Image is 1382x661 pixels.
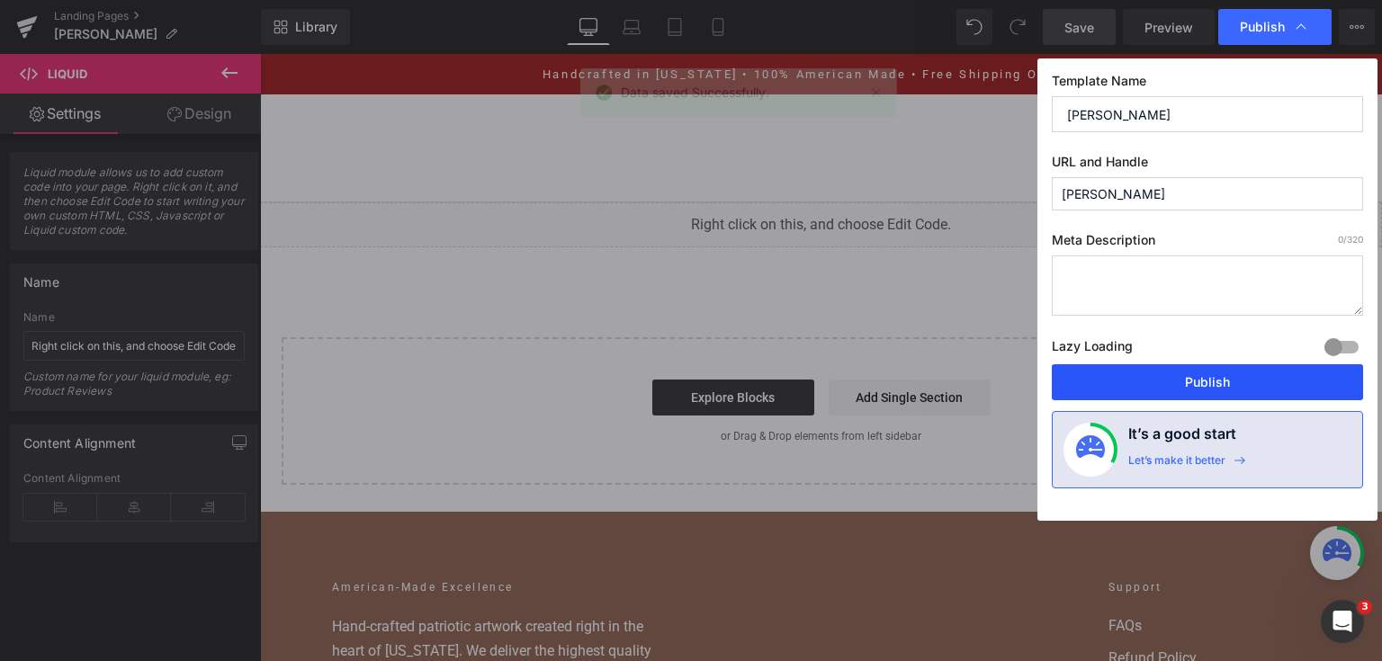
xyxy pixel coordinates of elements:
[1052,335,1133,364] label: Lazy Loading
[1338,234,1343,245] span: 0
[283,13,839,27] a: Handcrafted in [US_STATE] • 100% American Made • Free Shipping Over $100
[50,376,1072,389] p: or Drag & Drop elements from left sidebar
[1052,232,1363,255] label: Meta Description
[848,561,1050,583] a: FAQs
[1358,600,1372,614] span: 3
[848,594,1050,615] a: Refund Policy
[1240,19,1285,35] span: Publish
[848,525,1050,543] h2: Support
[1052,154,1363,177] label: URL and Handle
[72,525,414,543] h2: American-Made Excellence
[1338,234,1363,245] span: /320
[1321,600,1364,643] iframe: Intercom live chat
[1128,453,1225,477] div: Let’s make it better
[1052,364,1363,400] button: Publish
[1076,435,1105,464] img: onboarding-status.svg
[392,326,554,362] a: Explore Blocks
[1052,73,1363,96] label: Template Name
[569,326,731,362] a: Add Single Section
[1128,423,1236,453] h4: It’s a good start
[72,561,414,632] p: Hand-crafted patriotic artwork created right in the heart of [US_STATE]. We deliver the highest q...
